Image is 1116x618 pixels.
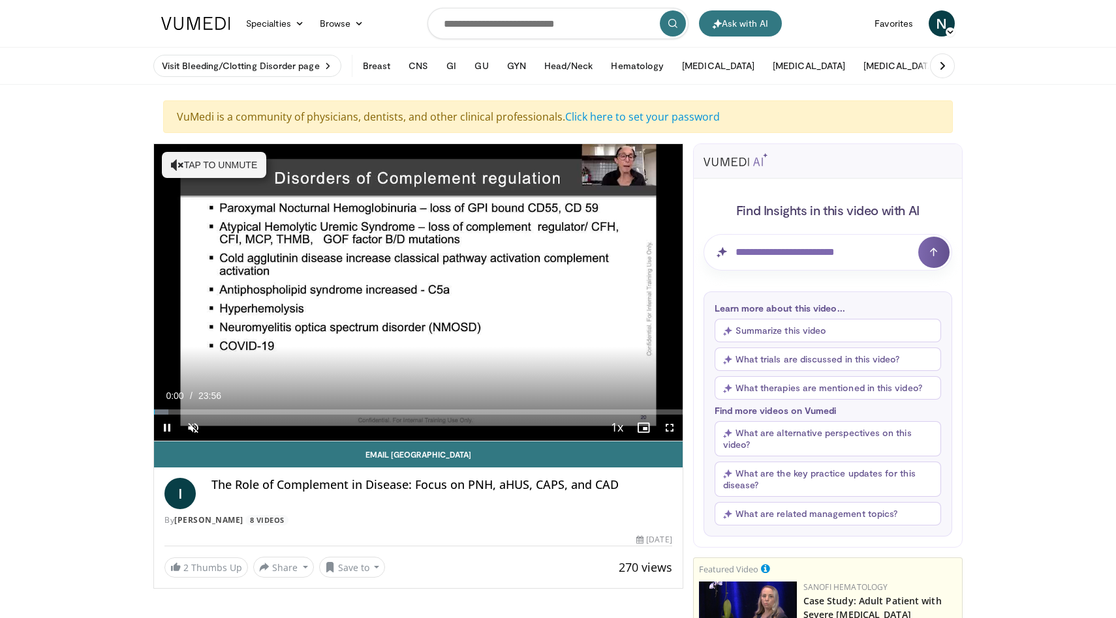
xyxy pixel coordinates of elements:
div: VuMedi is a community of physicians, dentists, and other clinical professionals. [163,100,953,133]
button: [MEDICAL_DATA] [765,53,853,79]
button: Head/Neck [536,53,601,79]
span: 270 views [619,559,672,575]
button: Save to [319,557,386,578]
img: VuMedi Logo [161,17,230,30]
button: What therapies are mentioned in this video? [715,376,941,400]
button: Unmute [180,415,206,441]
button: Playback Rate [604,415,630,441]
button: Breast [355,53,398,79]
div: By [164,514,672,526]
small: Featured Video [699,563,758,575]
a: Browse [312,10,372,37]
span: 23:56 [198,390,221,401]
button: GI [439,53,464,79]
a: Sanofi Hematology [803,581,888,593]
a: 2 Thumbs Up [164,557,248,578]
button: What are the key practice updates for this disease? [715,462,941,497]
video-js: Video Player [154,144,683,441]
button: GU [467,53,496,79]
a: Visit Bleeding/Clotting Disorder page [153,55,341,77]
a: 8 Videos [245,515,288,526]
a: I [164,478,196,509]
p: Find more videos on Vumedi [715,405,941,416]
button: Share [253,557,314,578]
button: Pause [154,415,180,441]
h4: The Role of Complement in Disease: Focus on PNH, aHUS, CAPS, and CAD [211,478,672,492]
div: [DATE] [636,534,672,546]
button: Summarize this video [715,319,941,342]
button: What are alternative perspectives on this video? [715,421,941,456]
a: Favorites [867,10,921,37]
img: vumedi-ai-logo.svg [704,153,767,166]
a: N [929,10,955,37]
input: Search topics, interventions [427,8,689,39]
button: What are related management topics? [715,502,941,525]
input: Question for AI [704,234,952,271]
a: [PERSON_NAME] [174,514,243,525]
button: [MEDICAL_DATA] [674,53,762,79]
button: [MEDICAL_DATA] [856,53,944,79]
span: / [190,390,193,401]
h4: Find Insights in this video with AI [704,201,952,218]
button: Fullscreen [657,415,683,441]
button: Tap to unmute [162,152,266,178]
div: Progress Bar [154,409,683,415]
button: CNS [401,53,436,79]
button: Hematology [603,53,672,79]
span: 2 [183,561,189,574]
button: What trials are discussed in this video? [715,347,941,371]
a: Click here to set your password [565,110,720,124]
span: 0:00 [166,390,183,401]
button: GYN [499,53,534,79]
a: Specialties [238,10,312,37]
button: Enable picture-in-picture mode [630,415,657,441]
p: Learn more about this video... [715,302,941,314]
a: Email [GEOGRAPHIC_DATA] [154,441,683,467]
button: Ask with AI [699,10,782,37]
